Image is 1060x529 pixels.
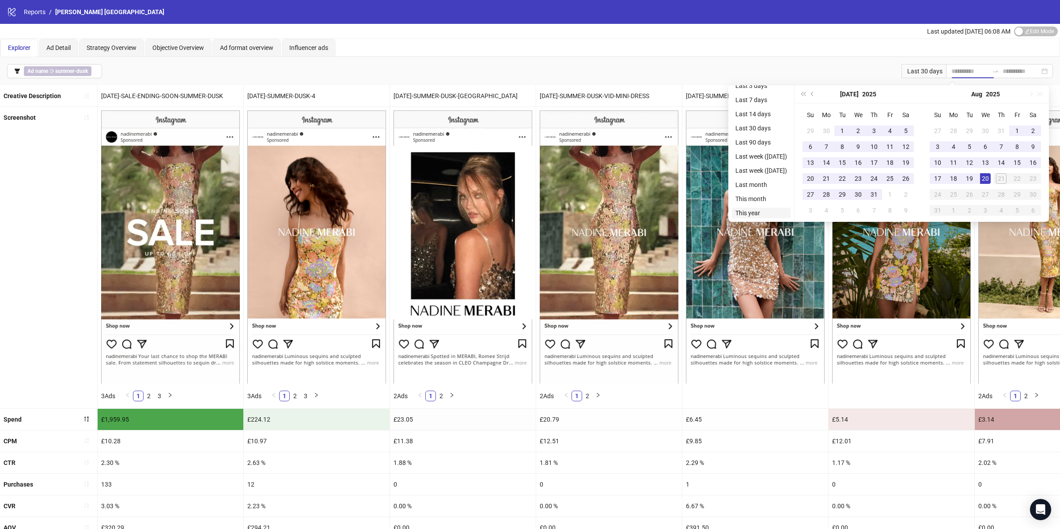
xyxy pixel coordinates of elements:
[853,189,863,200] div: 30
[996,157,1007,168] div: 14
[901,126,911,136] div: 5
[930,186,946,202] td: 2025-08-24
[1025,186,1041,202] td: 2025-08-30
[901,157,911,168] div: 19
[932,126,943,136] div: 27
[971,85,982,103] button: Choose a month
[83,438,90,444] span: sort-ascending
[885,157,895,168] div: 18
[977,139,993,155] td: 2025-08-06
[850,171,866,186] td: 2025-07-23
[898,107,914,123] th: Sa
[122,391,133,401] button: left
[447,391,457,401] button: right
[582,391,593,401] li: 2
[732,165,791,176] li: Last week ([DATE])
[882,186,898,202] td: 2025-08-01
[167,392,173,398] span: right
[821,189,832,200] div: 28
[447,391,457,401] li: Next Page
[837,205,848,216] div: 5
[805,126,816,136] div: 29
[980,189,991,200] div: 27
[83,502,90,509] span: sort-ascending
[962,123,977,139] td: 2025-07-29
[803,155,818,171] td: 2025-07-13
[964,157,975,168] div: 12
[394,392,408,400] span: 2 Ads
[999,391,1010,401] li: Previous Page
[83,459,90,465] span: sort-ascending
[220,44,273,51] span: Ad format overview
[834,123,850,139] td: 2025-07-01
[862,85,876,103] button: Choose a year
[1012,173,1022,184] div: 22
[882,107,898,123] th: Fr
[572,391,582,401] a: 1
[948,126,959,136] div: 28
[977,107,993,123] th: We
[1025,107,1041,123] th: Sa
[1025,202,1041,218] td: 2025-09-06
[4,92,61,99] b: Creative Description
[898,139,914,155] td: 2025-07-12
[83,93,90,99] span: sort-ascending
[101,110,240,383] img: Screenshot 120230848822820361
[1025,139,1041,155] td: 2025-08-09
[821,141,832,152] div: 7
[165,391,175,401] button: right
[962,186,977,202] td: 2025-08-26
[962,155,977,171] td: 2025-08-12
[930,123,946,139] td: 2025-07-27
[152,44,204,51] span: Objective Overview
[300,391,311,401] li: 3
[732,208,791,218] li: This year
[247,392,261,400] span: 3 Ads
[279,391,290,401] li: 1
[901,173,911,184] div: 26
[948,205,959,216] div: 1
[290,391,300,401] li: 2
[946,107,962,123] th: Mo
[803,123,818,139] td: 2025-06-29
[1009,155,1025,171] td: 2025-08-15
[930,202,946,218] td: 2025-08-31
[946,202,962,218] td: 2025-09-01
[853,141,863,152] div: 9
[821,173,832,184] div: 21
[834,139,850,155] td: 2025-07-08
[805,173,816,184] div: 20
[155,391,164,401] a: 3
[593,391,603,401] button: right
[564,392,569,398] span: left
[1028,173,1038,184] div: 23
[540,392,554,400] span: 2 Ads
[980,173,991,184] div: 20
[993,186,1009,202] td: 2025-08-28
[805,141,816,152] div: 6
[898,202,914,218] td: 2025-08-09
[55,8,164,15] span: [PERSON_NAME] [GEOGRAPHIC_DATA]
[98,85,243,107] div: [DATE]-SALE-ENDING-SOON-SUMMER-DUSK
[1009,186,1025,202] td: 2025-08-29
[1010,391,1021,401] li: 1
[46,44,71,51] span: Ad Detail
[98,409,243,430] div: £1,959.95
[101,392,115,400] span: 3 Ads
[536,85,682,107] div: [DATE]-SUMMER-DUSK-VID-MINI-DRESS
[394,110,532,383] img: Screenshot 120229158526060361
[1034,392,1039,398] span: right
[834,107,850,123] th: Tu
[898,186,914,202] td: 2025-08-02
[14,68,20,74] span: filter
[834,186,850,202] td: 2025-07-29
[837,141,848,152] div: 8
[866,171,882,186] td: 2025-07-24
[821,126,832,136] div: 30
[885,141,895,152] div: 11
[980,141,991,152] div: 6
[540,110,678,383] img: Screenshot 120229158608430361
[314,392,319,398] span: right
[837,157,848,168] div: 15
[948,141,959,152] div: 4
